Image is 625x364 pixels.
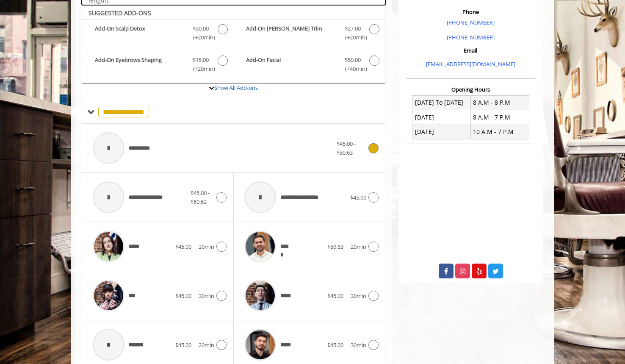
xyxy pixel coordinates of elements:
[238,24,380,44] label: Add-On Beard Trim
[351,243,366,250] span: 20min
[238,56,380,75] label: Add-On Facial
[194,341,196,349] span: |
[175,341,191,349] span: $45.00
[86,24,229,44] label: Add-On Scalp Detox
[327,292,343,300] span: $45.00
[346,341,348,349] span: |
[193,56,209,64] span: $15.00
[412,125,471,139] td: [DATE]
[350,194,366,201] span: $45.00
[351,341,366,349] span: 30min
[246,24,336,42] b: Add-On [PERSON_NAME] Trim
[346,292,348,300] span: |
[447,19,495,26] a: [PHONE_NUMBER]
[199,292,214,300] span: 30min
[408,47,534,53] h3: Email
[86,56,229,75] label: Add-On Eyebrows Shaping
[426,60,515,68] a: [EMAIL_ADDRESS][DOMAIN_NAME]
[408,9,534,15] h3: Phone
[194,292,196,300] span: |
[470,125,529,139] td: 10 A.M - 7 P.M
[194,243,196,250] span: |
[412,95,471,110] td: [DATE] To [DATE]
[447,33,495,41] a: [PHONE_NUMBER]
[188,33,213,42] span: (+20min )
[95,24,184,42] b: Add-On Scalp Detox
[346,243,348,250] span: |
[345,56,361,64] span: $50.00
[406,86,536,92] h3: Opening Hours
[412,110,471,125] td: [DATE]
[470,95,529,110] td: 8 A.M - 8 P.M
[340,33,365,42] span: (+20min )
[351,292,366,300] span: 30min
[327,243,343,250] span: $50.63
[175,243,191,250] span: $45.00
[340,64,365,73] span: (+40min )
[95,56,184,73] b: Add-On Eyebrows Shaping
[193,24,209,33] span: $50.00
[82,5,385,84] div: The Made Man Haircut Add-onS
[175,292,191,300] span: $45.00
[199,243,214,250] span: 30min
[88,9,151,17] b: SUGGESTED ADD-ONS
[214,84,258,92] a: Show All Add-ons
[337,140,356,156] span: $45.00 - $50.63
[327,341,343,349] span: $45.00
[246,56,336,73] b: Add-On Facial
[345,24,361,33] span: $27.00
[470,110,529,125] td: 8 A.M - 7 P.M
[188,64,213,73] span: (+20min )
[191,189,210,206] span: $45.00 - $50.63
[199,341,214,349] span: 20min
